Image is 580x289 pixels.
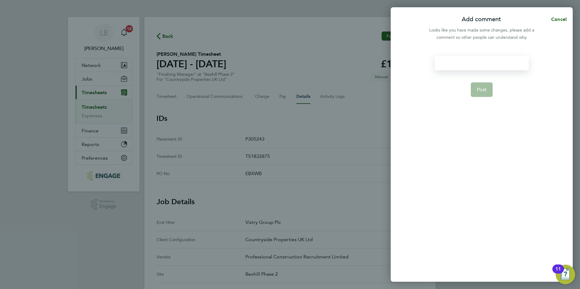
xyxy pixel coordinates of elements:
button: Open Resource Center, 11 new notifications [556,265,575,284]
div: Looks like you have made some changes, please add a comment so other people can understand why. [426,27,538,41]
div: 11 [555,269,561,277]
span: Cancel [549,16,567,22]
p: Add comment [462,15,501,24]
button: Cancel [541,13,573,25]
